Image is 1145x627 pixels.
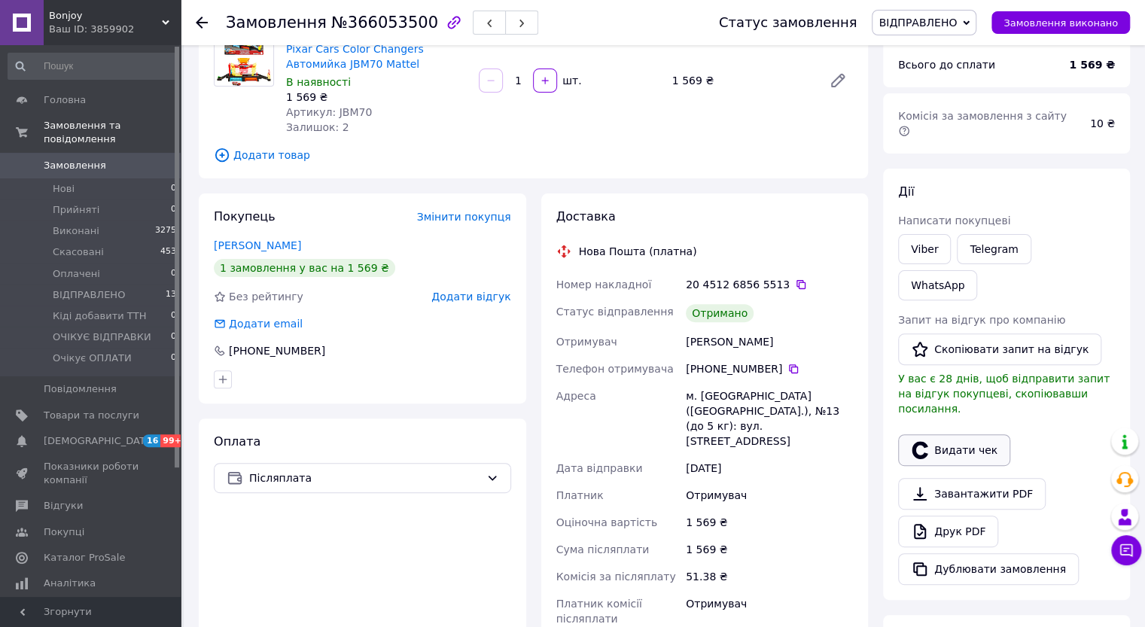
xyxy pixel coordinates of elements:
button: Скопіювати запит на відгук [898,333,1101,365]
div: [PERSON_NAME] [683,328,856,355]
span: ВІДПРАВЛЕНО [53,288,125,302]
div: Повернутися назад [196,15,208,30]
button: Замовлення виконано [991,11,1130,34]
span: Номер накладної [556,278,652,291]
span: Отримувач [556,336,617,348]
span: Запит на відгук про компанію [898,314,1065,326]
div: [DATE] [683,455,856,482]
span: 3275 [155,224,176,238]
span: Нові [53,182,75,196]
span: Очікує ОПЛАТИ [53,352,132,365]
div: Статус замовлення [719,15,857,30]
div: 1 569 ₴ [286,90,467,105]
span: Повідомлення [44,382,117,396]
span: Без рейтингу [229,291,303,303]
span: Виконані [53,224,99,238]
span: Додати товар [214,147,853,163]
span: Післяплата [249,470,480,486]
div: 10 ₴ [1081,107,1124,140]
span: ВІДПРАВЛЕНО [879,17,957,29]
span: Комісія за замовлення з сайту [898,110,1070,137]
span: 0 [171,182,176,196]
a: WhatsApp [898,270,977,300]
div: м. [GEOGRAPHIC_DATA] ([GEOGRAPHIC_DATA].), №13 (до 5 кг): вул. [STREET_ADDRESS] [683,382,856,455]
span: 13 [166,288,176,302]
span: Кіді добавити ТТН [53,309,146,323]
a: Друк PDF [898,516,998,547]
span: Дата відправки [556,462,643,474]
span: Покупець [214,209,276,224]
span: 0 [171,330,176,344]
button: Дублювати замовлення [898,553,1079,585]
a: Viber [898,234,951,264]
span: Показники роботи компанії [44,460,139,487]
span: Товари та послуги [44,409,139,422]
span: Замовлення [226,14,327,32]
div: Нова Пошта (платна) [575,244,701,259]
span: 16 [143,434,160,447]
span: Змінити покупця [417,211,511,223]
span: Написати покупцеві [898,215,1010,227]
span: Скасовані [53,245,104,259]
a: Автомобильный трек Disney Pixar Cars Color Changers Автомийка JBM70 Mattel [286,28,443,70]
span: Сума післяплати [556,543,650,555]
span: ОЧІКУЄ ВІДПРАВКИ [53,330,151,344]
span: Відгуки [44,499,83,513]
span: Платник комісії післяплати [556,598,642,625]
span: Bonjoy [49,9,162,23]
span: №366053500 [331,14,438,32]
button: Видати чек [898,434,1010,466]
div: 51.38 ₴ [683,563,856,590]
b: 1 569 ₴ [1069,59,1115,71]
span: Оплата [214,434,260,449]
span: 0 [171,309,176,323]
div: [PHONE_NUMBER] [686,361,853,376]
div: Отримано [686,304,754,322]
span: Дії [898,184,914,199]
div: Додати email [227,316,304,331]
span: Оплачені [53,267,100,281]
span: Замовлення та повідомлення [44,119,181,146]
span: Замовлення [44,159,106,172]
div: Ваш ID: 3859902 [49,23,181,36]
span: Каталог ProSale [44,551,125,565]
div: 1 569 ₴ [683,536,856,563]
span: Додати відгук [431,291,510,303]
span: Замовлення виконано [1003,17,1118,29]
a: [PERSON_NAME] [214,239,301,251]
span: Прийняті [53,203,99,217]
span: Залишок: 2 [286,121,349,133]
span: В наявності [286,76,351,88]
div: Отримувач [683,482,856,509]
a: Завантажити PDF [898,478,1046,510]
span: Адреса [556,390,596,402]
span: [DEMOGRAPHIC_DATA] [44,434,155,448]
span: Покупці [44,525,84,539]
span: Телефон отримувача [556,363,674,375]
button: Чат з покупцем [1111,535,1141,565]
span: Платник [556,489,604,501]
span: Головна [44,93,86,107]
div: [PHONE_NUMBER] [227,343,327,358]
span: У вас є 28 днів, щоб відправити запит на відгук покупцеві, скопіювавши посилання. [898,373,1110,415]
span: 0 [171,352,176,365]
div: 1 569 ₴ [683,509,856,536]
input: Пошук [8,53,178,80]
span: 453 [160,245,176,259]
div: Додати email [212,316,304,331]
span: Аналітика [44,577,96,590]
span: Статус відправлення [556,306,674,318]
span: Доставка [556,209,616,224]
div: 1 569 ₴ [666,70,817,91]
span: Артикул: JBM70 [286,106,372,118]
div: 20 4512 6856 5513 [686,277,853,292]
div: шт. [559,73,583,88]
span: Оціночна вартість [556,516,657,528]
span: Комісія за післяплату [556,571,676,583]
a: Редагувати [823,65,853,96]
div: 1 замовлення у вас на 1 569 ₴ [214,259,395,277]
a: Telegram [957,234,1031,264]
span: 99+ [160,434,185,447]
span: 0 [171,267,176,281]
span: Всього до сплати [898,59,995,71]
